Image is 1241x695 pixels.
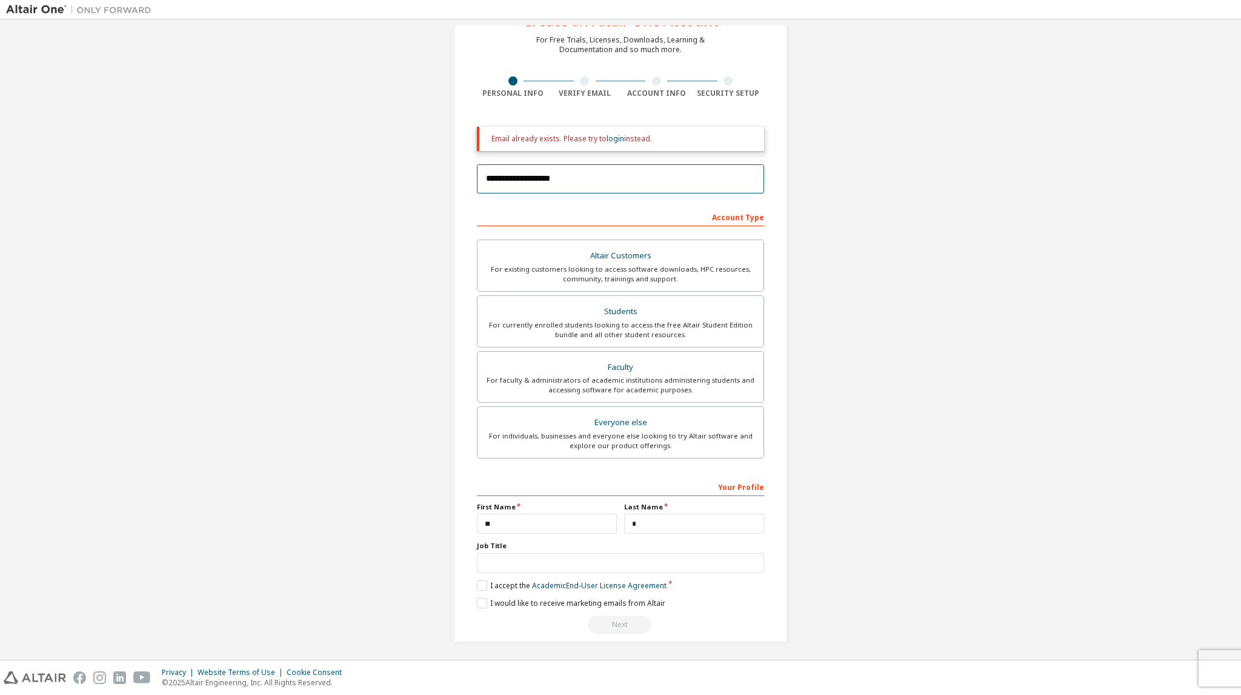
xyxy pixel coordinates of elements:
[477,598,665,608] label: I would like to receive marketing emails from Altair
[693,89,765,98] div: Security Setup
[73,671,86,684] img: facebook.svg
[485,414,756,431] div: Everyone else
[162,668,198,677] div: Privacy
[620,89,693,98] div: Account Info
[477,616,764,634] div: Email already exists
[133,671,151,684] img: youtube.svg
[485,247,756,264] div: Altair Customers
[287,668,349,677] div: Cookie Consent
[485,375,756,395] div: For faculty & administrators of academic institutions administering students and accessing softwa...
[477,502,617,512] label: First Name
[4,671,66,684] img: altair_logo.svg
[485,264,756,284] div: For existing customers looking to access software downloads, HPC resources, community, trainings ...
[607,133,624,144] a: login
[477,580,667,591] label: I accept the
[485,303,756,320] div: Students
[477,477,764,496] div: Your Profile
[523,13,719,28] div: Create an Altair One Account
[477,89,549,98] div: Personal Info
[113,671,126,684] img: linkedin.svg
[549,89,621,98] div: Verify Email
[477,207,764,226] div: Account Type
[491,134,754,144] div: Email already exists. Please try to instead.
[477,541,764,551] label: Job Title
[485,431,756,451] div: For individuals, businesses and everyone else looking to try Altair software and explore our prod...
[532,580,667,591] a: Academic End-User License Agreement
[6,4,158,16] img: Altair One
[93,671,106,684] img: instagram.svg
[485,359,756,376] div: Faculty
[624,502,764,512] label: Last Name
[536,35,705,55] div: For Free Trials, Licenses, Downloads, Learning & Documentation and so much more.
[162,677,349,688] p: © 2025 Altair Engineering, Inc. All Rights Reserved.
[485,320,756,340] div: For currently enrolled students looking to access the free Altair Student Edition bundle and all ...
[198,668,287,677] div: Website Terms of Use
